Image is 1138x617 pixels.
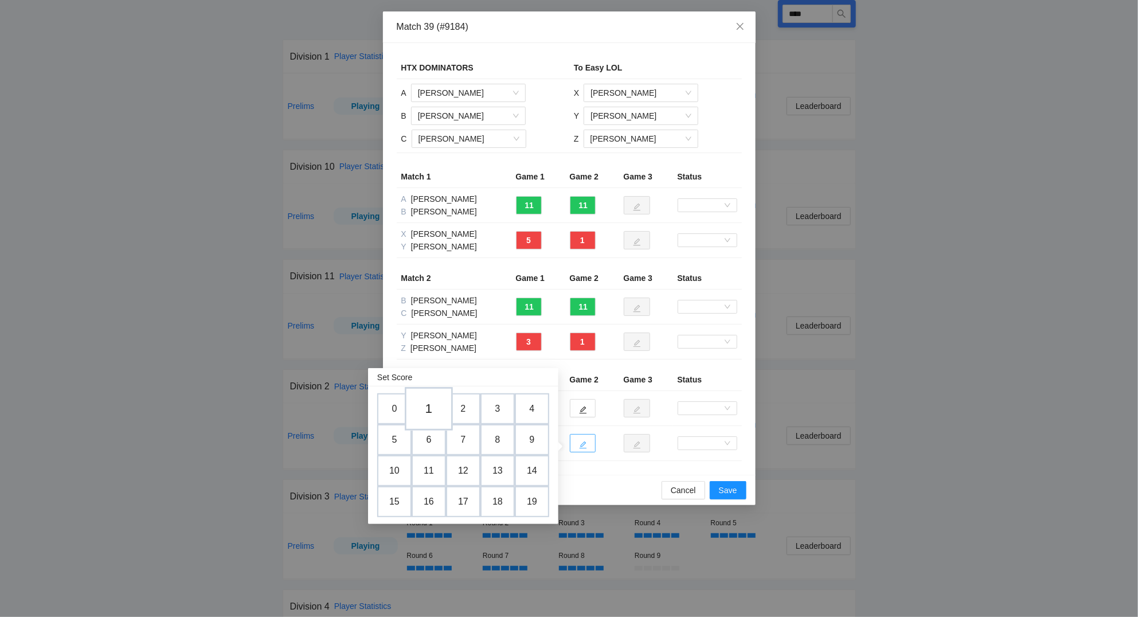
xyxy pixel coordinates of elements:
span: Y [401,331,409,340]
td: 14 [515,455,549,486]
button: 11 [570,196,596,214]
td: 8 [480,424,515,455]
div: Game 3 [624,373,668,386]
td: 6 [412,424,446,455]
span: Save [719,484,737,497]
button: Cancel [662,481,705,499]
button: 11 [516,196,542,214]
span: Y [401,242,409,251]
button: 11 [570,298,596,316]
div: A [401,87,406,99]
td: 1 [405,388,453,431]
div: B [401,110,406,122]
div: Game 1 [516,272,561,284]
div: Status [678,170,737,183]
td: 4 [515,393,549,424]
td: 16 [412,486,446,517]
div: Game 2 [570,373,615,386]
span: close [736,22,745,31]
span: Dominique Thai [419,130,519,147]
td: 11 [412,455,446,486]
button: 5 [516,231,542,249]
div: Y [574,110,579,122]
div: Game 2 [570,170,615,183]
div: C [401,132,407,145]
span: Anne Kock [590,107,691,124]
div: Game 3 [624,272,668,284]
button: Close [725,11,756,42]
span: X [401,229,409,239]
td: 18 [480,486,515,517]
span: B [401,296,409,305]
div: Game 1 [516,170,561,183]
div: X [574,87,579,99]
div: [PERSON_NAME] [401,193,507,205]
button: 3 [516,333,542,351]
td: 15 [377,486,412,517]
span: B [401,207,409,216]
td: 10 [377,455,412,486]
div: [PERSON_NAME] [401,307,507,319]
button: Save [710,481,746,499]
span: Z [401,343,409,353]
div: Z [574,132,579,145]
div: Status [678,373,737,386]
div: [PERSON_NAME] [401,228,507,240]
td: To Easy LOL [569,57,742,79]
span: edit [579,405,587,414]
span: C [401,308,409,318]
td: 2 [446,393,480,424]
button: edit [570,434,596,452]
td: 12 [446,455,480,486]
div: Match 2 [401,272,507,284]
div: [PERSON_NAME] [401,240,507,253]
span: Kiet Vo [418,107,519,124]
td: 0 [377,393,412,424]
div: [PERSON_NAME] [401,205,507,218]
td: 7 [446,424,480,455]
div: Game 3 [624,170,668,183]
td: 13 [480,455,515,486]
div: [PERSON_NAME] [401,294,507,307]
button: edit [570,399,596,417]
div: [PERSON_NAME] [401,329,507,342]
div: Game 2 [570,272,615,284]
span: Misa Morimoto [418,84,519,101]
td: 17 [446,486,480,517]
div: [PERSON_NAME] [401,342,507,354]
td: 5 [377,424,412,455]
div: Status [678,272,737,284]
td: HTX DOMINATORS [397,57,569,79]
td: 9 [515,424,549,455]
span: Tuan Hoang [590,84,691,101]
span: A [401,194,409,204]
span: Hartwig Moss IV [590,130,691,147]
div: Match 39 (#9184) [397,21,742,33]
td: 3 [480,393,515,424]
div: Match 1 [401,170,507,183]
td: 19 [515,486,549,517]
button: 1 [570,231,596,249]
button: 1 [570,333,596,351]
span: edit [579,440,587,449]
button: 11 [516,298,542,316]
span: Cancel [671,484,696,497]
div: Set Score [377,371,412,384]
